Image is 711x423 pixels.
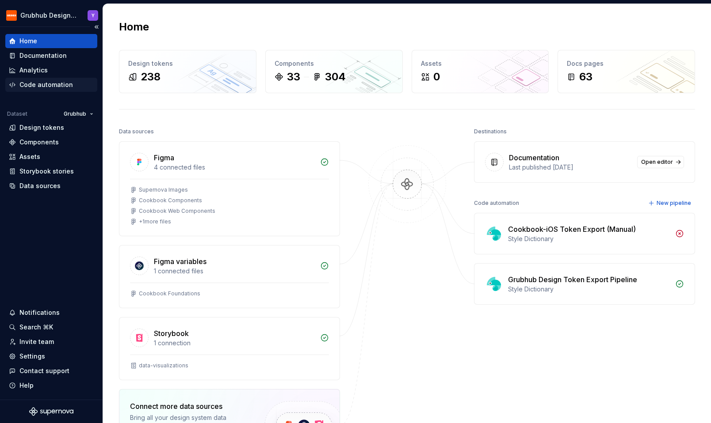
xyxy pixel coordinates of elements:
[139,208,215,215] div: Cookbook Web Components
[7,110,27,117] div: Dataset
[637,156,684,168] a: Open editor
[141,70,161,84] div: 238
[325,70,346,84] div: 304
[2,6,101,25] button: Grubhub Design SystemY
[19,152,40,161] div: Assets
[92,12,95,19] div: Y
[154,256,206,267] div: Figma variables
[5,349,97,363] a: Settings
[275,59,394,68] div: Components
[19,66,48,75] div: Analytics
[5,121,97,135] a: Design tokens
[19,366,69,375] div: Contact support
[508,274,637,285] div: Grubhub Design Token Export Pipeline
[19,323,53,332] div: Search ⌘K
[139,186,188,193] div: Supernova Images
[19,352,45,361] div: Settings
[19,37,37,45] div: Home
[5,306,97,320] button: Notifications
[119,20,149,34] h2: Home
[64,110,86,117] span: Grubhub
[154,339,315,347] div: 1 connection
[119,317,340,380] a: Storybook1 connectiondata-visualizations
[139,290,200,297] div: Cookbook Foundations
[19,181,61,190] div: Data sources
[509,152,559,163] div: Documentation
[287,70,300,84] div: 33
[5,164,97,178] a: Storybook stories
[421,59,540,68] div: Assets
[19,123,64,132] div: Design tokens
[154,328,189,339] div: Storybook
[579,70,592,84] div: 63
[19,138,59,147] div: Components
[20,11,77,20] div: Grubhub Design System
[5,135,97,149] a: Components
[558,50,695,93] a: Docs pages63
[119,125,154,138] div: Data sources
[130,401,249,412] div: Connect more data sources
[5,78,97,92] a: Code automation
[567,59,686,68] div: Docs pages
[19,381,34,390] div: Help
[474,197,519,209] div: Code automation
[508,224,636,234] div: Cookbook-iOS Token Export (Manual)
[139,197,202,204] div: Cookbook Components
[508,285,670,294] div: Style Dictionary
[139,362,188,369] div: data-visualizations
[119,50,256,93] a: Design tokens238
[19,337,54,346] div: Invite team
[6,10,17,21] img: 4e8d6f31-f5cf-47b4-89aa-e4dec1dc0822.png
[508,234,670,243] div: Style Dictionary
[119,245,340,308] a: Figma variables1 connected filesCookbook Foundations
[60,108,97,120] button: Grubhub
[154,267,315,276] div: 1 connected files
[646,197,695,209] button: New pipeline
[433,70,440,84] div: 0
[119,141,340,236] a: Figma4 connected filesSupernova ImagesCookbook ComponentsCookbook Web Components+1more files
[5,49,97,63] a: Documentation
[412,50,549,93] a: Assets0
[154,152,174,163] div: Figma
[29,407,73,416] svg: Supernova Logo
[139,218,171,225] div: + 1 more files
[5,335,97,349] a: Invite team
[5,150,97,164] a: Assets
[265,50,403,93] a: Components33304
[5,63,97,77] a: Analytics
[641,159,673,166] span: Open editor
[5,34,97,48] a: Home
[19,51,67,60] div: Documentation
[128,59,247,68] div: Design tokens
[90,21,103,33] button: Collapse sidebar
[5,378,97,393] button: Help
[19,308,60,317] div: Notifications
[657,200,691,207] span: New pipeline
[5,320,97,334] button: Search ⌘K
[19,80,73,89] div: Code automation
[474,125,507,138] div: Destinations
[154,163,315,172] div: 4 connected files
[509,163,632,172] div: Last published [DATE]
[5,179,97,193] a: Data sources
[19,167,74,176] div: Storybook stories
[5,364,97,378] button: Contact support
